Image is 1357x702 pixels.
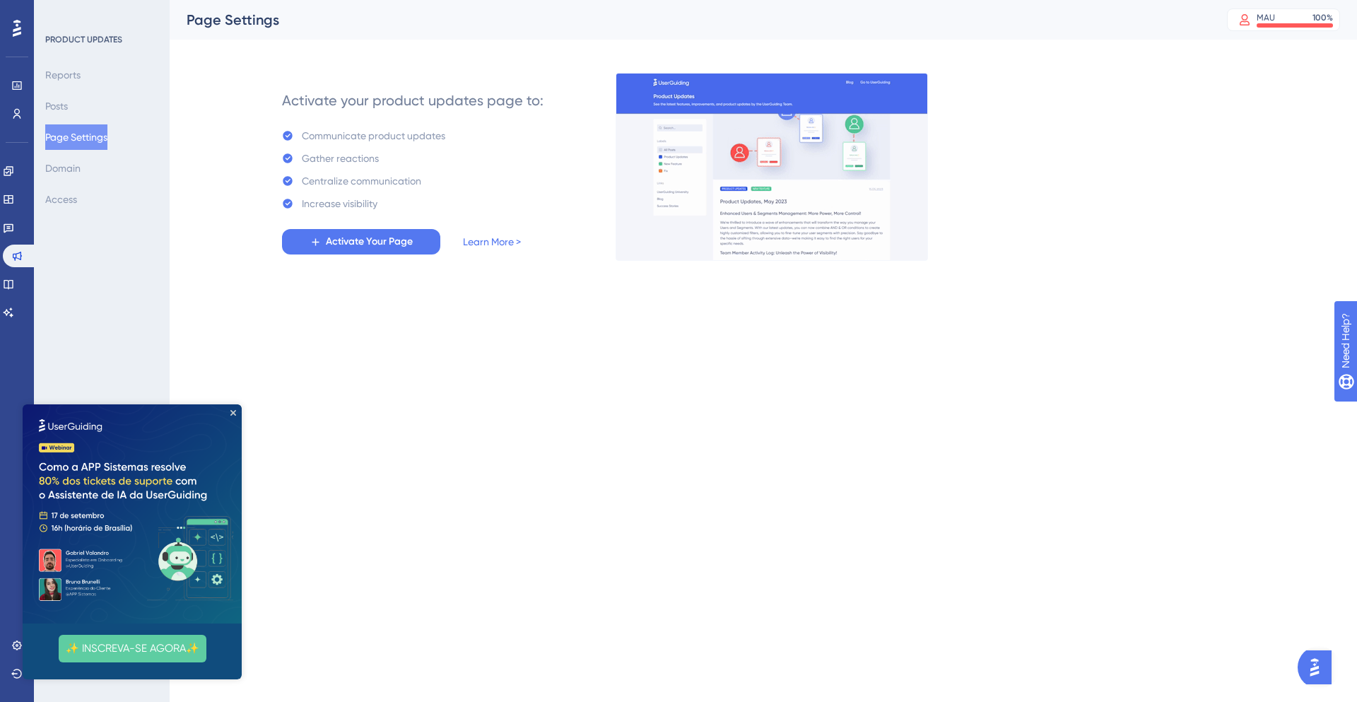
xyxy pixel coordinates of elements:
[187,10,1192,30] div: Page Settings
[302,172,421,189] div: Centralize communication
[45,62,81,88] button: Reports
[1298,646,1340,689] iframe: UserGuiding AI Assistant Launcher
[45,93,68,119] button: Posts
[36,230,184,258] button: ✨ INSCREVA-SE AGORA✨
[616,73,928,261] img: 253145e29d1258e126a18a92d52e03bb.gif
[45,187,77,212] button: Access
[33,4,88,21] span: Need Help?
[1257,12,1275,23] div: MAU
[45,34,122,45] div: PRODUCT UPDATES
[282,90,544,110] div: Activate your product updates page to:
[302,195,377,212] div: Increase visibility
[208,6,213,11] div: Close Preview
[326,233,413,250] span: Activate Your Page
[302,150,379,167] div: Gather reactions
[302,127,445,144] div: Communicate product updates
[463,233,521,250] a: Learn More >
[1312,12,1333,23] div: 100 %
[282,229,440,255] button: Activate Your Page
[45,156,81,181] button: Domain
[45,124,107,150] button: Page Settings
